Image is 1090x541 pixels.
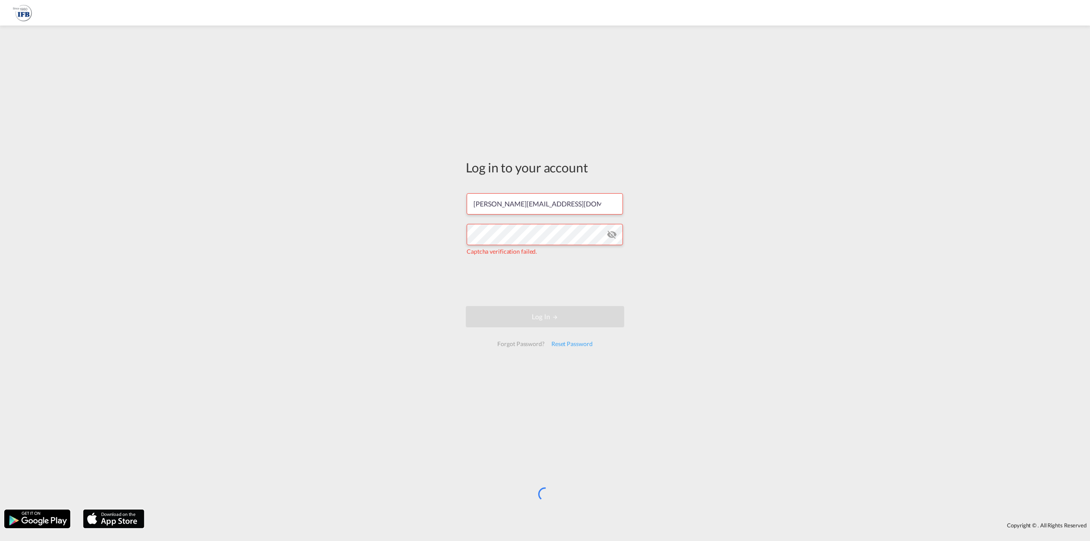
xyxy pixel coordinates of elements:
div: Log in to your account [466,158,624,176]
img: apple.png [82,509,145,529]
div: Forgot Password? [494,336,548,352]
div: Copyright © . All Rights Reserved [149,518,1090,532]
img: google.png [3,509,71,529]
div: Reset Password [548,336,596,352]
img: b628ab10256c11eeb52753acbc15d091.png [13,3,32,23]
button: LOGIN [466,306,624,327]
iframe: reCAPTCHA [480,264,610,298]
span: Captcha verification failed. [467,248,537,255]
md-icon: icon-eye-off [607,229,617,240]
input: Enter email/phone number [467,193,623,215]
